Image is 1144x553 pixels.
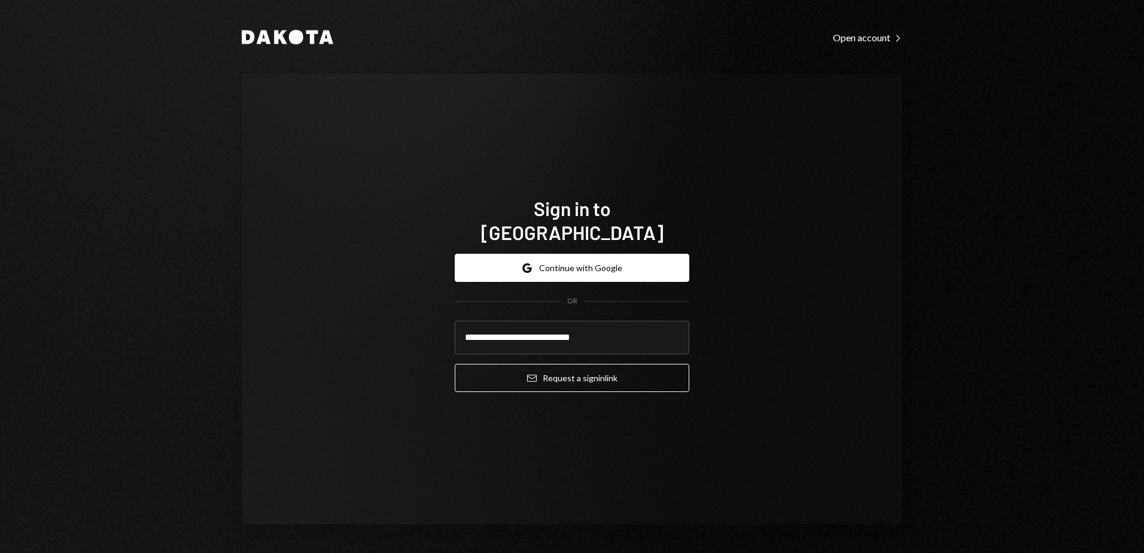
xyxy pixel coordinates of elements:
div: OR [567,296,577,306]
button: Continue with Google [455,254,689,282]
div: Open account [833,32,902,44]
h1: Sign in to [GEOGRAPHIC_DATA] [455,196,689,244]
button: Request a signinlink [455,364,689,392]
a: Open account [833,31,902,44]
